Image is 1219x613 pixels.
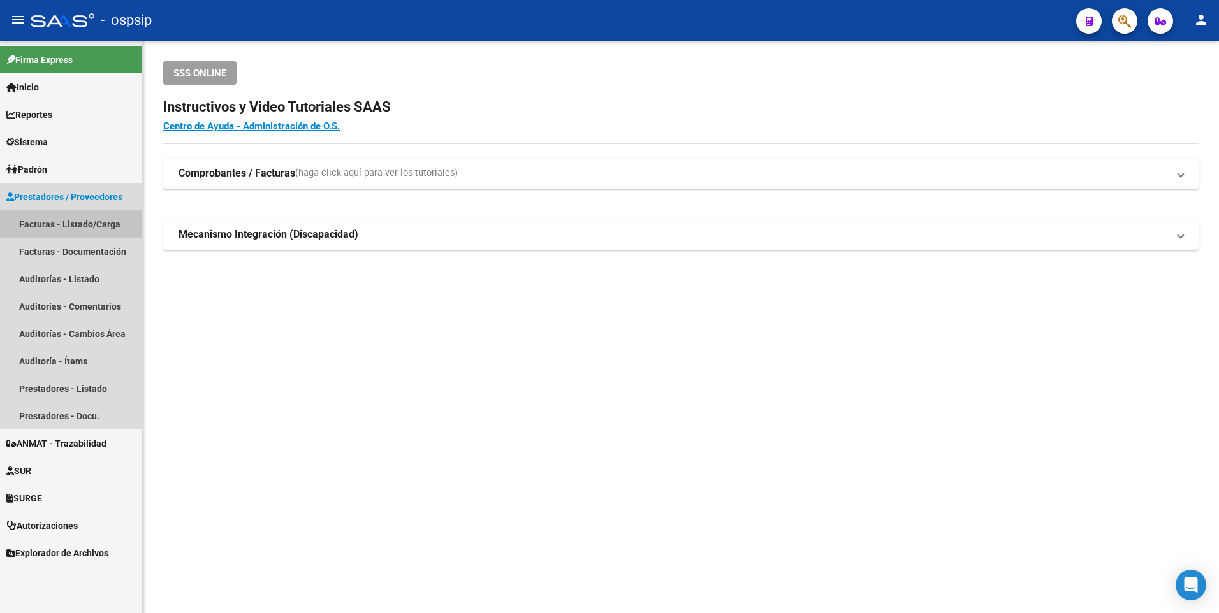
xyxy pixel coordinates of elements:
[6,135,48,149] span: Sistema
[163,95,1199,119] h2: Instructivos y Video Tutoriales SAAS
[6,491,42,505] span: SURGE
[6,519,78,533] span: Autorizaciones
[6,464,31,478] span: SUR
[6,53,73,67] span: Firma Express
[1176,570,1206,600] div: Open Intercom Messenger
[179,227,358,242] strong: Mecanismo Integración (Discapacidad)
[6,190,122,204] span: Prestadores / Proveedores
[1193,12,1209,27] mat-icon: person
[10,12,26,27] mat-icon: menu
[163,61,237,85] button: SSS ONLINE
[163,158,1199,189] mat-expansion-panel-header: Comprobantes / Facturas(haga click aquí para ver los tutoriales)
[6,162,47,177] span: Padrón
[173,68,226,79] span: SSS ONLINE
[179,166,295,180] strong: Comprobantes / Facturas
[6,436,106,451] span: ANMAT - Trazabilidad
[163,120,340,132] a: Centro de Ayuda - Administración de O.S.
[163,219,1199,250] mat-expansion-panel-header: Mecanismo Integración (Discapacidad)
[6,80,39,94] span: Inicio
[6,546,108,560] span: Explorador de Archivos
[6,108,52,122] span: Reportes
[101,6,152,34] span: - ospsip
[295,166,458,180] span: (haga click aquí para ver los tutoriales)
